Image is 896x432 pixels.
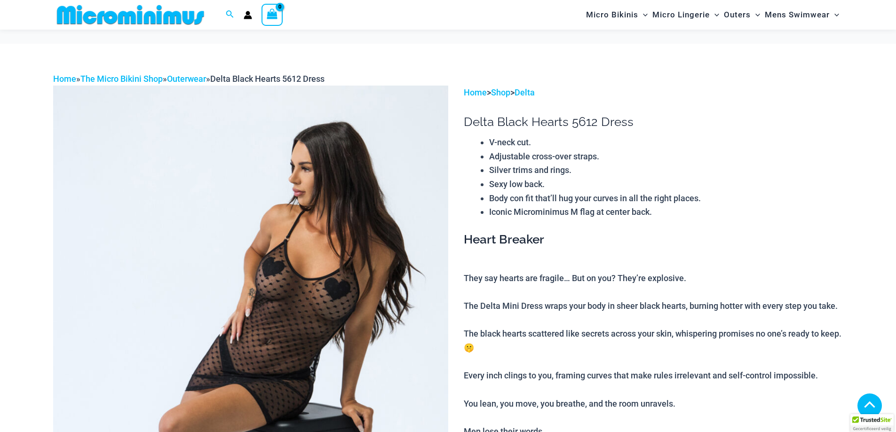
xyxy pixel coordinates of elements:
[582,1,843,28] nav: Site Navigation
[584,3,650,27] a: Micro BikinisMenu ToggleMenu Toggle
[850,414,894,432] div: TrustedSite Certified
[652,3,710,27] span: Micro Lingerie
[586,3,638,27] span: Micro Bikinis
[464,87,487,97] a: Home
[53,74,325,84] span: » » »
[751,3,760,27] span: Menu Toggle
[722,3,762,27] a: OutersMenu ToggleMenu Toggle
[464,232,843,248] h3: Heart Breaker
[464,86,843,100] p: > >
[762,3,841,27] a: Mens SwimwearMenu ToggleMenu Toggle
[489,205,843,219] li: Iconic Microminimus M flag at center back.
[262,4,283,25] a: View Shopping Cart, empty
[489,163,843,177] li: Silver trims and rings.
[515,87,535,97] a: Delta
[489,191,843,205] li: Body con fit that’ll hug your curves in all the right places.
[724,3,751,27] span: Outers
[226,9,234,21] a: Search icon link
[491,87,510,97] a: Shop
[53,74,76,84] a: Home
[489,177,843,191] li: Sexy low back.
[464,115,843,129] h1: Delta Black Hearts 5612 Dress
[244,11,252,19] a: Account icon link
[830,3,839,27] span: Menu Toggle
[489,149,843,164] li: Adjustable cross-over straps.
[489,135,843,149] li: V-neck cut.
[80,74,163,84] a: The Micro Bikini Shop
[710,3,719,27] span: Menu Toggle
[650,3,722,27] a: Micro LingerieMenu ToggleMenu Toggle
[638,3,648,27] span: Menu Toggle
[167,74,206,84] a: Outerwear
[53,4,208,25] img: MM SHOP LOGO FLAT
[765,3,830,27] span: Mens Swimwear
[210,74,325,84] span: Delta Black Hearts 5612 Dress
